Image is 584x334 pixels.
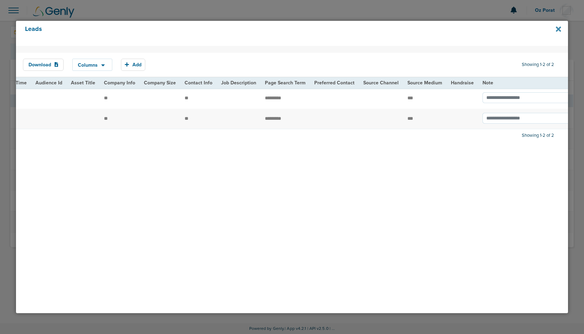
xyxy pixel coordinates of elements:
[310,77,359,88] th: Preferred Contact
[23,59,64,71] button: Download
[359,77,403,88] th: Source Channel
[180,77,217,88] th: Contact Info
[140,77,180,88] th: Company Size
[78,63,98,68] span: Columns
[478,77,583,88] th: Note
[35,80,62,86] span: Audience Id
[261,77,310,88] th: Page Search Term
[25,25,508,41] h4: Leads
[121,59,145,71] button: Add
[403,77,447,88] th: Source Medium
[447,77,478,88] th: Handraise
[132,62,141,68] span: Add
[217,77,261,88] th: Job Description
[522,62,554,68] span: Showing 1-2 of 2
[100,77,140,88] th: Company Info
[67,77,100,88] th: Asset Title
[522,133,554,139] span: Showing 1-2 of 2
